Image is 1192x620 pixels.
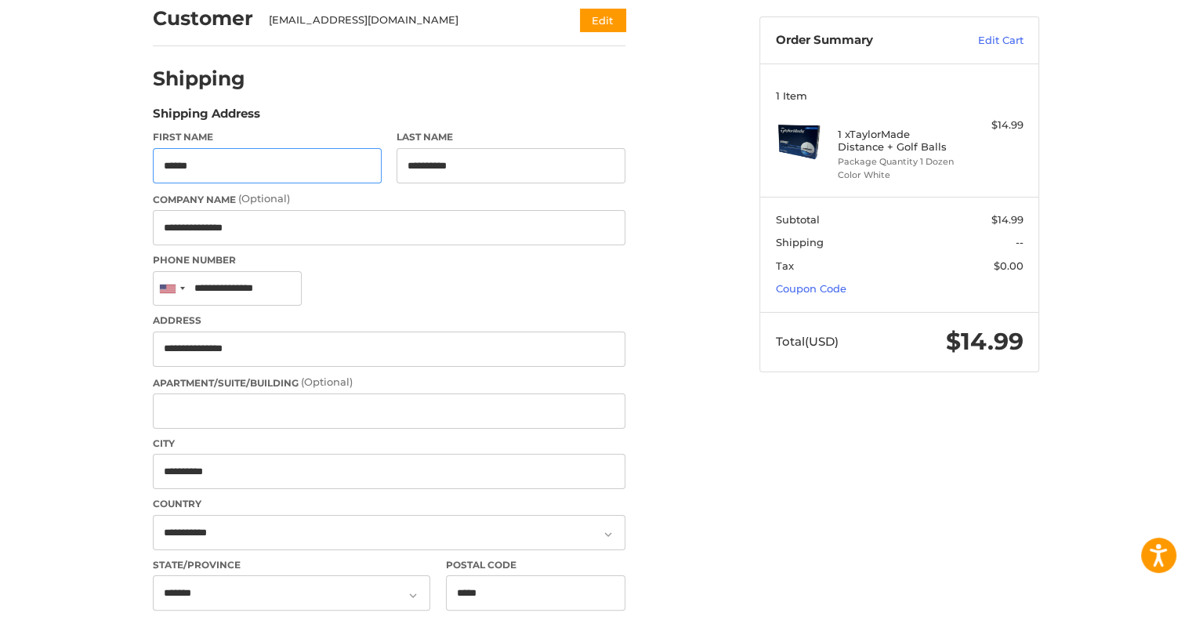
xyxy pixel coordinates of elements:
[838,128,958,154] h4: 1 x TaylorMade Distance + Golf Balls
[838,169,958,182] li: Color White
[153,191,625,207] label: Company Name
[153,497,625,511] label: Country
[776,213,820,226] span: Subtotal
[153,6,253,31] h2: Customer
[153,253,625,267] label: Phone Number
[776,334,839,349] span: Total (USD)
[238,192,290,205] small: (Optional)
[153,375,625,390] label: Apartment/Suite/Building
[944,33,1024,49] a: Edit Cart
[154,272,190,306] div: United States: +1
[776,33,944,49] h3: Order Summary
[991,213,1024,226] span: $14.99
[153,437,625,451] label: City
[946,327,1024,356] span: $14.99
[153,314,625,328] label: Address
[153,105,260,130] legend: Shipping Address
[153,130,382,144] label: First Name
[994,259,1024,272] span: $0.00
[776,236,824,248] span: Shipping
[962,118,1024,133] div: $14.99
[153,558,430,572] label: State/Province
[838,155,958,169] li: Package Quantity 1 Dozen
[269,13,550,28] div: [EMAIL_ADDRESS][DOMAIN_NAME]
[1016,236,1024,248] span: --
[153,67,245,91] h2: Shipping
[776,282,846,295] a: Coupon Code
[580,9,625,31] button: Edit
[776,259,794,272] span: Tax
[301,375,353,388] small: (Optional)
[397,130,625,144] label: Last Name
[776,89,1024,102] h3: 1 Item
[446,558,626,572] label: Postal Code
